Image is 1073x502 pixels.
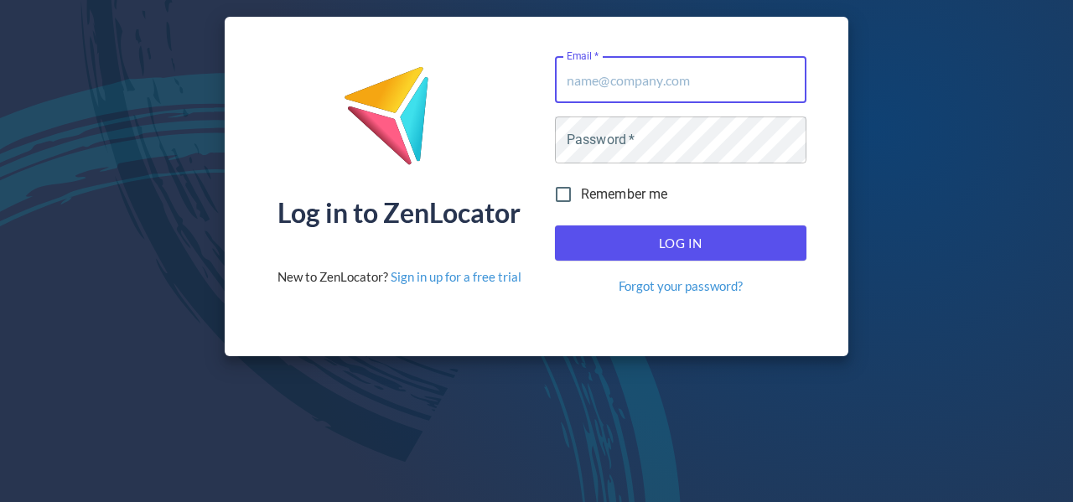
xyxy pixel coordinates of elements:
[555,225,806,261] button: Log In
[277,199,521,226] div: Log in to ZenLocator
[619,277,743,295] a: Forgot your password?
[581,184,668,204] span: Remember me
[343,65,455,179] img: ZenLocator
[555,56,806,103] input: name@company.com
[573,232,788,254] span: Log In
[277,268,521,286] div: New to ZenLocator?
[391,269,521,284] a: Sign in up for a free trial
